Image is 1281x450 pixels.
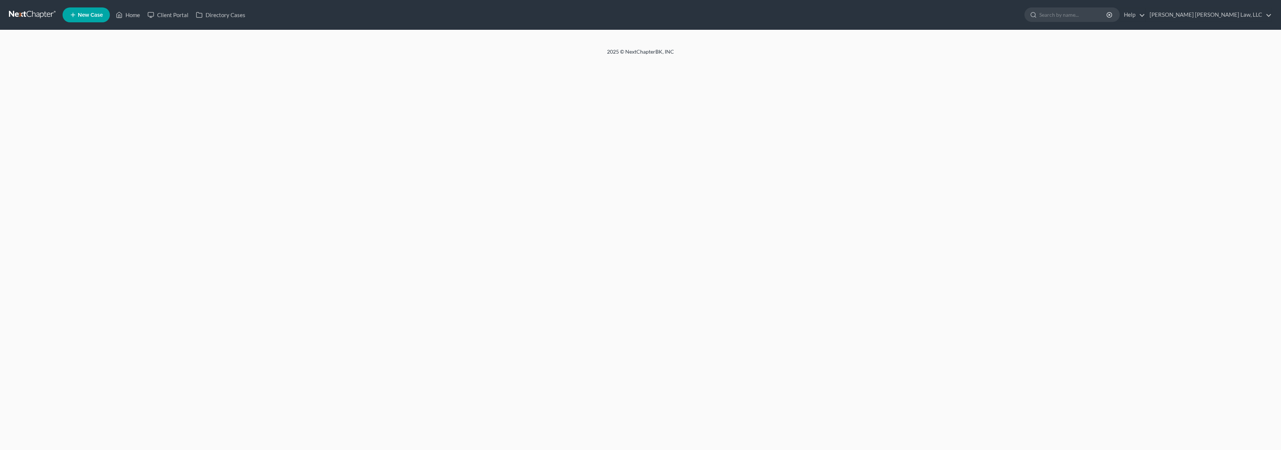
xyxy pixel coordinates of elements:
[112,8,144,22] a: Home
[144,8,192,22] a: Client Portal
[192,8,249,22] a: Directory Cases
[1146,8,1272,22] a: [PERSON_NAME] [PERSON_NAME] Law, LLC
[1039,8,1107,22] input: Search by name...
[1120,8,1145,22] a: Help
[428,48,853,61] div: 2025 © NextChapterBK, INC
[78,12,103,18] span: New Case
